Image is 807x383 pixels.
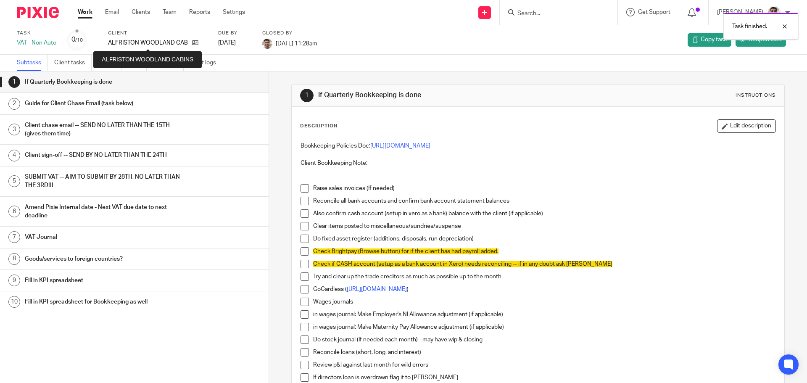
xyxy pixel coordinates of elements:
a: [URL][DOMAIN_NAME] [370,143,430,149]
p: Raise sales invoices (If needed) [313,184,775,193]
div: 9 [8,275,20,286]
p: GoCardless ( ) [313,285,775,293]
a: Subtasks [17,55,48,71]
p: Do fixed asset register (additions, disposals, run depreciation) [313,235,775,243]
div: 1 [8,76,20,88]
p: ALFRISTON WOODLAND CABINS [108,39,188,47]
h1: Client chase email -- SEND NO LATER THAN THE 15TH (gives them time) [25,119,182,140]
div: 8 [8,253,20,265]
p: in wages journal: Make Employer's NI Allowance adjustment (if applicable) [313,310,775,319]
p: Task finished. [732,22,767,31]
h1: Guide for Client Chase Email (task below) [25,97,182,110]
p: Try and clear up the trade creditors as much as possible up to the month [313,272,775,281]
a: Reports [189,8,210,16]
span: Check Brightpay (Browse button) for if the client has had payroll added. [313,248,498,254]
h1: Client sign-off -- SEND BY NO LATER THAN THE 24TH [25,149,182,161]
h1: Fill in KPI spreadsheet [25,274,182,287]
p: Clear items posted to miscellaneous/sundries/suspense [313,222,775,230]
p: Also confirm cash account (setup in xero as a bank) balance with the client (if applicable) [313,209,775,218]
p: Reconcile all bank accounts and confirm bank account statement balances [313,197,775,205]
p: Client Bookkeeping Note: [301,159,775,167]
a: Client tasks [54,55,92,71]
a: Team [163,8,177,16]
a: Files [128,55,147,71]
p: If directors loan is overdrawn flag it to [PERSON_NAME] [313,373,775,382]
div: 1 [300,89,314,102]
p: Description [300,123,338,129]
label: Closed by [262,30,317,37]
h1: If Quarterly Bookkeeping is done [25,76,182,88]
h1: If Quarterly Bookkeeping is done [318,91,556,100]
p: Wages journals [313,298,775,306]
h1: SUBMIT VAT -- AIM TO SUBMIT BY 28TH, NO LATER THAN THE 3RD!!! [25,171,182,192]
p: Review p&l against last month for wild errors [313,361,775,369]
span: Check if CASH account (setup as a bank account in Xero) needs reconciling -- if in any doubt ask ... [313,261,612,267]
p: Bookkeeping Policies Doc: [301,142,775,150]
h1: Amend Pixie Internal date - Next VAT due date to next deadline [25,201,182,222]
div: 7 [8,231,20,243]
div: 4 [8,150,20,161]
a: [URL][DOMAIN_NAME] [347,286,407,292]
span: [DATE] 11:28am [276,40,317,46]
img: PXL_20240409_141816916.jpg [767,6,781,19]
a: Notes (0) [153,55,184,71]
div: 10 [8,296,20,308]
div: Instructions [736,92,776,99]
a: Clients [132,8,150,16]
label: Client [108,30,208,37]
div: VAT - Non Auto [17,39,56,47]
small: /10 [75,38,83,42]
h1: VAT Journal [25,231,182,243]
p: Reconcile loans (short, long, and interest) [313,348,775,357]
label: Due by [218,30,252,37]
a: Audit logs [190,55,222,71]
button: Edit description [717,119,776,133]
p: in wages journal: Make Maternity Pay Allowance adjustment (if applicable) [313,323,775,331]
h1: Goods/services to foreign countries? [25,253,182,265]
div: [DATE] [218,39,252,47]
div: 0 [71,35,83,45]
img: PXL_20240409_141816916.jpg [262,39,272,49]
div: 6 [8,206,20,217]
div: 3 [8,124,20,135]
a: Settings [223,8,245,16]
img: Pixie [17,7,59,18]
a: Work [78,8,92,16]
a: Email [105,8,119,16]
div: 5 [8,175,20,187]
h1: Fill in KPI spreadsheet for Bookkeeping as well [25,296,182,308]
div: 2 [8,98,20,110]
p: Do stock journal (If needed each month) - may have wip & closing [313,335,775,344]
a: Emails [98,55,121,71]
label: Task [17,30,56,37]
